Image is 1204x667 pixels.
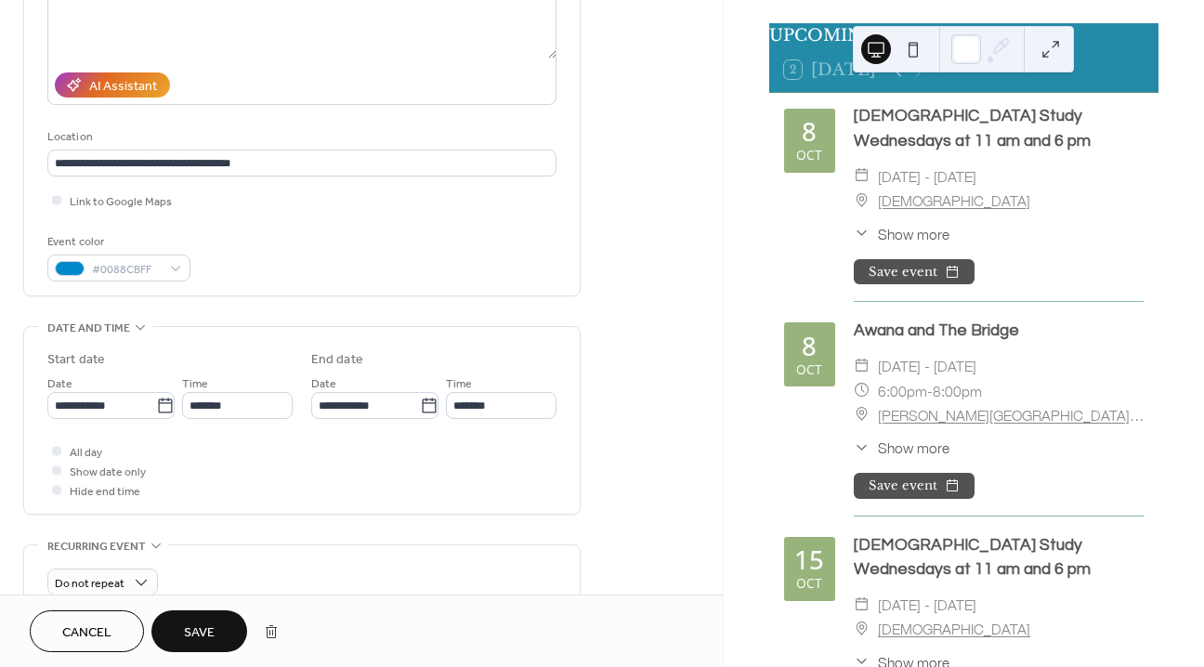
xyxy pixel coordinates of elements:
[70,482,140,502] span: Hide end time
[55,72,170,98] button: AI Assistant
[878,378,927,402] span: 6:00pm
[311,350,363,370] div: End date
[769,23,1158,47] div: UPCOMING EVENTS
[30,610,144,652] button: Cancel
[854,319,1144,343] div: Awana and The Bridge
[802,333,817,360] div: 8
[70,443,102,463] span: All day
[878,163,976,188] span: [DATE] - [DATE]
[854,378,870,402] div: ​
[854,259,975,285] button: Save event
[854,104,1144,153] div: [DEMOGRAPHIC_DATA] Study Wednesdays at 11 am and 6 pm
[854,592,870,616] div: ​
[796,577,822,590] div: Oct
[55,573,124,595] span: Do not repeat
[47,374,72,394] span: Date
[854,473,975,499] button: Save event
[92,260,161,280] span: #0088CBFF
[854,353,870,377] div: ​
[802,119,817,145] div: 8
[878,188,1030,212] a: [DEMOGRAPHIC_DATA]
[446,374,472,394] span: Time
[854,223,870,244] div: ​
[854,402,870,426] div: ​
[62,623,111,643] span: Cancel
[796,149,822,162] div: Oct
[184,623,215,643] span: Save
[151,610,247,652] button: Save
[854,223,949,244] button: ​Show more
[933,378,982,402] span: 8:00pm
[70,192,172,212] span: Link to Google Maps
[47,350,105,370] div: Start date
[47,319,130,338] span: Date and time
[927,378,933,402] span: -
[854,437,870,458] div: ​
[311,374,336,394] span: Date
[878,437,949,458] span: Show more
[878,592,976,616] span: [DATE] - [DATE]
[854,188,870,212] div: ​
[47,537,146,556] span: Recurring event
[854,437,949,458] button: ​Show more
[854,163,870,188] div: ​
[878,223,949,244] span: Show more
[878,616,1030,640] a: [DEMOGRAPHIC_DATA]
[796,363,822,376] div: Oct
[854,533,1144,582] div: [DEMOGRAPHIC_DATA] Study Wednesdays at 11 am and 6 pm
[854,616,870,640] div: ​
[47,232,187,252] div: Event color
[47,127,553,147] div: Location
[182,374,208,394] span: Time
[89,77,157,97] div: AI Assistant
[878,402,1144,426] a: [PERSON_NAME][GEOGRAPHIC_DATA][PERSON_NAME] at [GEOGRAPHIC_DATA][DEMOGRAPHIC_DATA]
[70,463,146,482] span: Show date only
[794,547,824,573] div: 15
[878,353,976,377] span: [DATE] - [DATE]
